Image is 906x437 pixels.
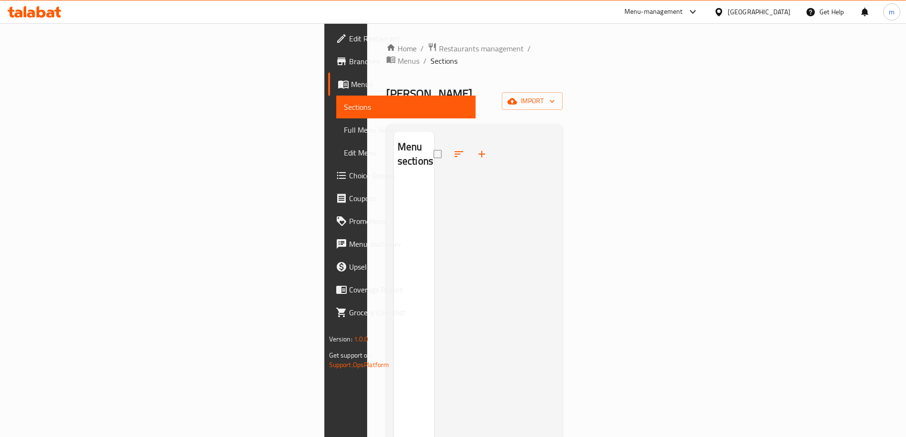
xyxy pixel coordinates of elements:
[329,359,390,371] a: Support.OpsPlatform
[328,233,476,255] a: Menu disclaimer
[328,50,476,73] a: Branches
[336,96,476,118] a: Sections
[328,255,476,278] a: Upsell
[336,118,476,141] a: Full Menu View
[328,164,476,187] a: Choice Groups
[354,333,369,345] span: 1.0.0
[349,193,468,204] span: Coupons
[328,73,476,96] a: Menus
[349,170,468,181] span: Choice Groups
[527,43,531,54] li: /
[351,78,468,90] span: Menus
[509,95,555,107] span: import
[329,349,373,361] span: Get support on:
[428,42,524,55] a: Restaurants management
[349,284,468,295] span: Coverage Report
[344,101,468,113] span: Sections
[439,43,524,54] span: Restaurants management
[349,261,468,272] span: Upsell
[328,27,476,50] a: Edit Restaurant
[349,33,468,44] span: Edit Restaurant
[349,215,468,227] span: Promotions
[329,333,352,345] span: Version:
[728,7,790,17] div: [GEOGRAPHIC_DATA]
[349,307,468,318] span: Grocery Checklist
[394,177,434,185] nav: Menu sections
[328,278,476,301] a: Coverage Report
[344,124,468,136] span: Full Menu View
[470,143,493,165] button: Add section
[349,238,468,250] span: Menu disclaimer
[344,147,468,158] span: Edit Menu
[349,56,468,67] span: Branches
[328,210,476,233] a: Promotions
[336,141,476,164] a: Edit Menu
[328,301,476,324] a: Grocery Checklist
[502,92,563,110] button: import
[889,7,895,17] span: m
[328,187,476,210] a: Coupons
[624,6,683,18] div: Menu-management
